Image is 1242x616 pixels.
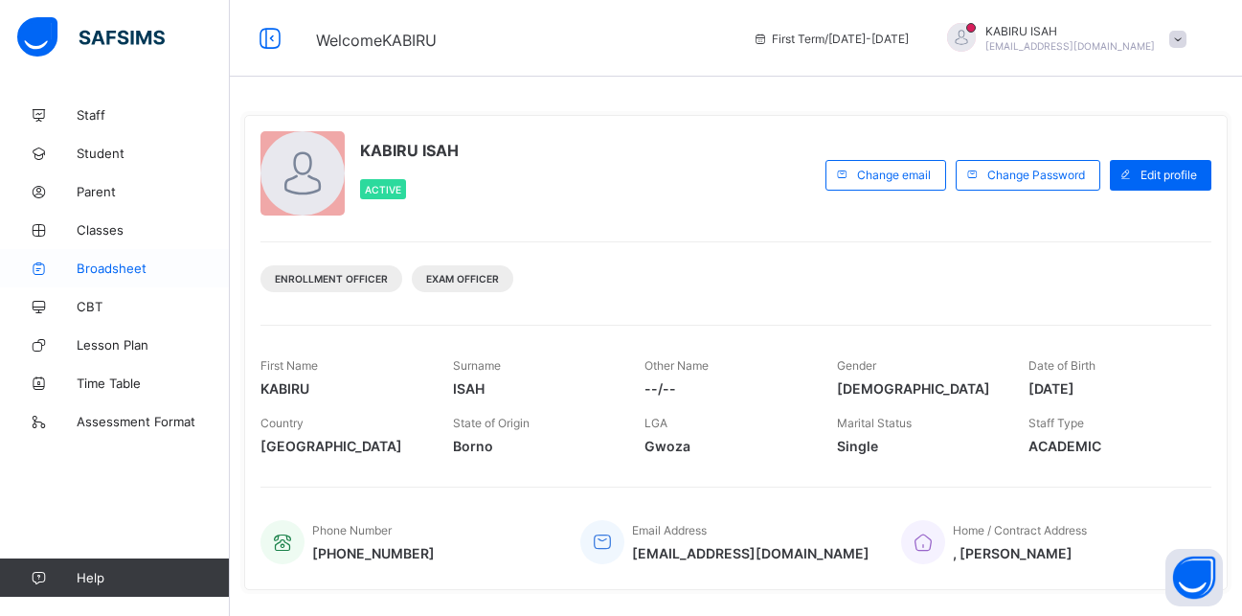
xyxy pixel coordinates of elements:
[453,358,501,373] span: Surname
[77,107,230,123] span: Staff
[837,358,876,373] span: Gender
[260,358,318,373] span: First Name
[17,17,165,57] img: safsims
[857,168,931,182] span: Change email
[644,416,667,430] span: LGA
[77,146,230,161] span: Student
[753,32,909,46] span: session/term information
[837,380,1001,397] span: [DEMOGRAPHIC_DATA]
[985,24,1155,38] span: KABIRU ISAH
[312,523,392,537] span: Phone Number
[426,273,499,285] span: Exam Officer
[953,545,1087,561] span: , [PERSON_NAME]
[1028,438,1192,454] span: ACADEMIC
[77,376,230,391] span: Time Table
[360,141,459,160] span: KABIRU ISAH
[987,168,1085,182] span: Change Password
[365,184,401,195] span: Active
[632,523,707,537] span: Email Address
[1028,358,1095,373] span: Date of Birth
[1165,549,1223,606] button: Open asap
[644,358,709,373] span: Other Name
[275,273,388,285] span: Enrollment Officer
[260,416,304,430] span: Country
[953,523,1087,537] span: Home / Contract Address
[77,299,230,314] span: CBT
[260,438,424,454] span: [GEOGRAPHIC_DATA]
[453,416,530,430] span: State of Origin
[77,570,229,585] span: Help
[985,40,1155,52] span: [EMAIL_ADDRESS][DOMAIN_NAME]
[928,23,1196,55] div: KABIRUISAH
[644,438,808,454] span: Gwoza
[1028,416,1084,430] span: Staff Type
[837,416,912,430] span: Marital Status
[77,184,230,199] span: Parent
[1028,380,1192,397] span: [DATE]
[632,545,869,561] span: [EMAIL_ADDRESS][DOMAIN_NAME]
[453,438,617,454] span: Borno
[644,380,808,397] span: --/--
[77,222,230,238] span: Classes
[77,414,230,429] span: Assessment Format
[77,337,230,353] span: Lesson Plan
[316,31,437,50] span: Welcome KABIRU
[1140,168,1197,182] span: Edit profile
[260,380,424,397] span: KABIRU
[837,438,1001,454] span: Single
[77,261,230,276] span: Broadsheet
[453,380,617,397] span: ISAH
[312,545,435,561] span: [PHONE_NUMBER]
